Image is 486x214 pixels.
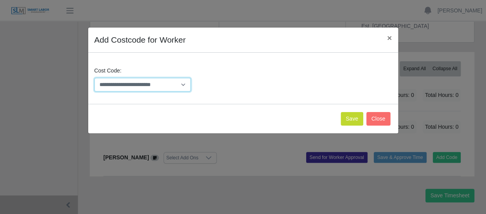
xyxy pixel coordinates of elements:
[94,34,186,46] h4: Add Costcode for Worker
[341,112,363,126] button: Save
[366,112,390,126] button: Close
[94,67,122,75] label: Cost Code:
[387,33,392,42] span: ×
[381,28,398,48] button: Close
